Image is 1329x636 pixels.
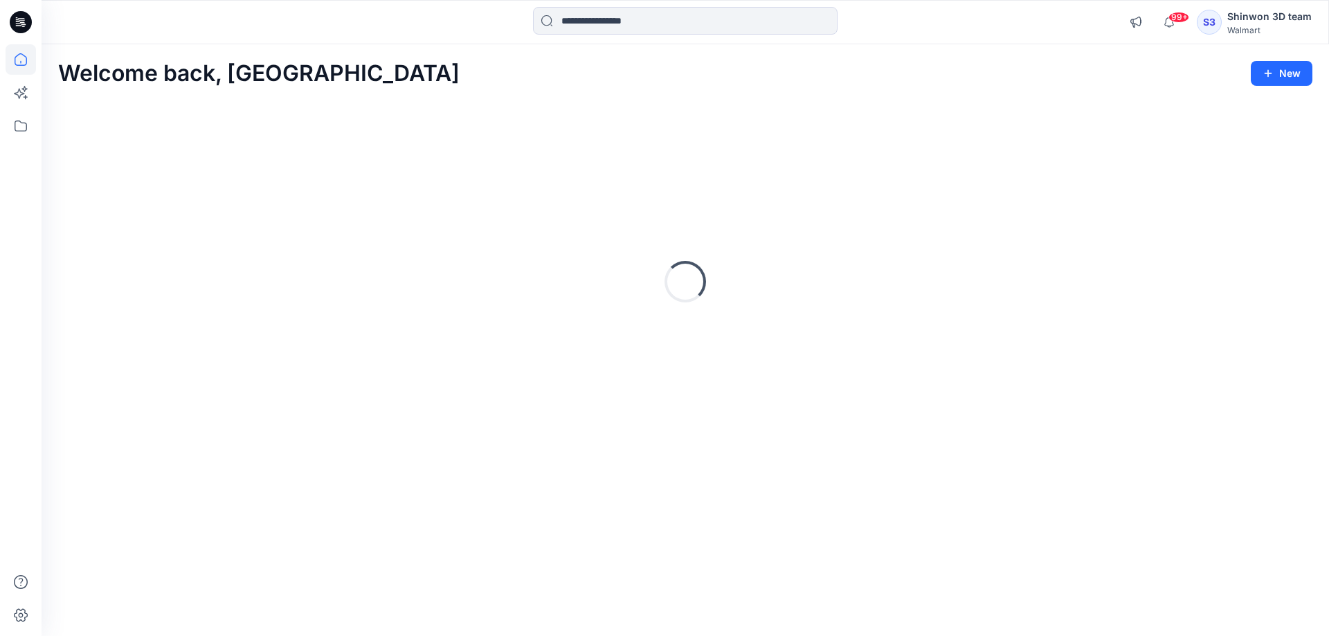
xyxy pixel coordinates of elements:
[1227,8,1312,25] div: Shinwon 3D team
[58,61,460,87] h2: Welcome back, [GEOGRAPHIC_DATA]
[1227,25,1312,35] div: Walmart
[1197,10,1222,35] div: S3
[1251,61,1312,86] button: New
[1168,12,1189,23] span: 99+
